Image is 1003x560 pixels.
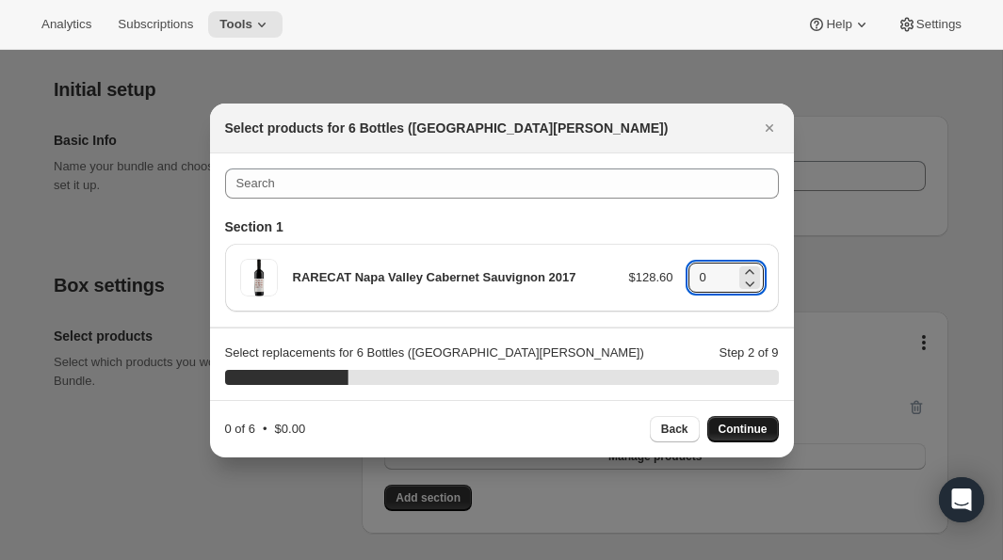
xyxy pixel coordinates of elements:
span: Help [826,17,851,32]
button: Close [756,115,783,141]
p: 0 of 6 [225,420,256,439]
button: Help [796,11,882,38]
h3: Section 1 [225,217,779,236]
div: • [225,420,306,439]
button: Back [650,416,700,442]
button: Subscriptions [106,11,204,38]
input: Search [225,168,779,199]
span: Back [661,422,688,437]
button: Analytics [30,11,103,38]
h2: Select products for 6 Bottles ([GEOGRAPHIC_DATA][PERSON_NAME]) [225,119,669,137]
p: $128.60 [629,268,673,287]
p: Step 2 of 9 [720,344,779,362]
span: Settings [916,17,962,32]
span: Subscriptions [118,17,193,32]
button: Settings [886,11,973,38]
p: Select replacements for 6 Bottles ([GEOGRAPHIC_DATA][PERSON_NAME]) [225,344,644,362]
button: Tools [208,11,283,38]
p: RARECAT Napa Valley Cabernet Sauvignon 2017 [293,268,614,287]
span: Tools [219,17,252,32]
span: Analytics [41,17,91,32]
div: Open Intercom Messenger [939,477,984,522]
p: $0.00 [275,420,306,439]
